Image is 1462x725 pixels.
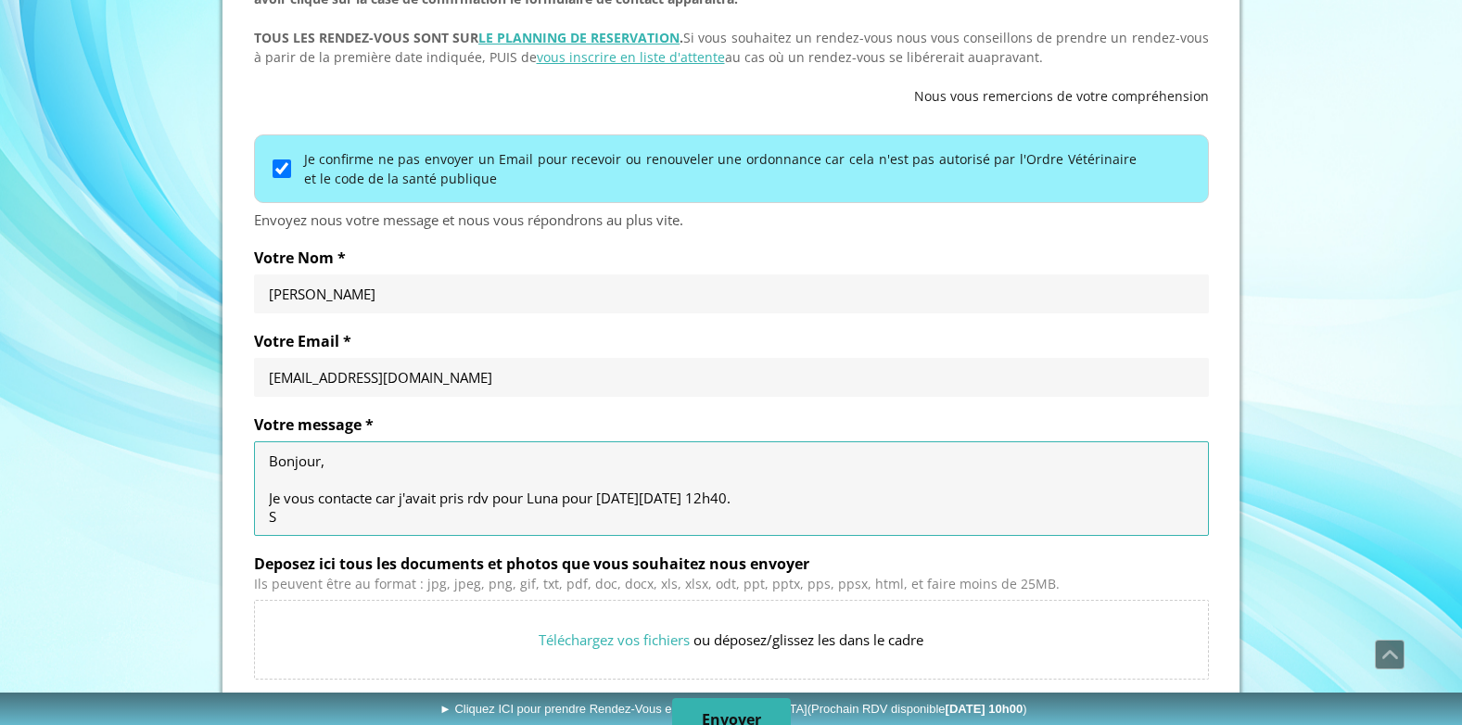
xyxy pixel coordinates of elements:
[269,368,1194,387] input: Votre Email *
[304,149,1137,188] label: Je confirme ne pas envoyer un Email pour recevoir ou renouveler une ordonnance car cela n'est pas...
[254,248,1209,267] label: Votre Nom *
[1375,640,1405,669] a: Défiler vers le haut
[254,554,1209,573] label: Deposez ici tous les documents et photos que vous souhaitez nous envoyer
[254,29,684,46] strong: TOUS LES RENDEZ-VOUS SONT SUR .
[269,285,1194,303] input: Votre Nom *
[254,415,1209,434] label: Votre message *
[914,87,1209,105] span: Nous vous remercions de votre compréhension
[254,29,1209,66] span: Si vous souhaitez un rendez-vous nous vous conseillons de prendre un rendez-vous à parir de la pr...
[254,210,1209,230] div: Envoyez nous votre message et nous vous répondrons au plus vite.
[269,452,1194,526] textarea: Bonjour, Je vous contacte car j'avait pris rdv pour Luna pour [DATE][DATE] 12h40. S
[537,48,725,66] a: vous inscrire en liste d'attente
[254,332,1209,350] label: Votre Email *
[478,29,680,46] a: LE PLANNING DE RESERVATION
[254,577,1209,592] div: Ils peuvent être au format : jpg, jpeg, png, gif, txt, pdf, doc, docx, xls, xlsx, odt, ppt, pptx,...
[1376,641,1404,668] span: Défiler vers le haut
